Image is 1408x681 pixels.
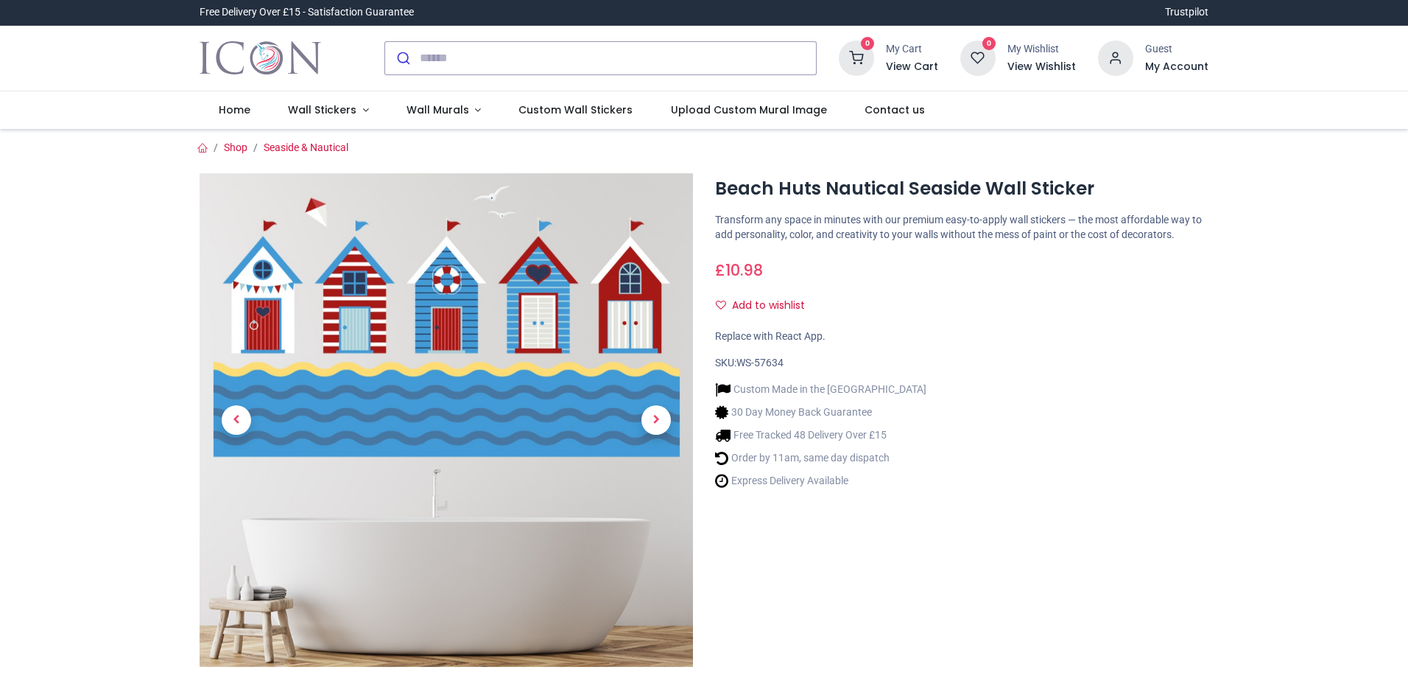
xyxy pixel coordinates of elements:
[715,176,1208,201] h1: Beach Huts Nautical Seaside Wall Sticker
[715,405,926,420] li: 30 Day Money Back Guarantee
[1165,5,1208,20] a: Trustpilot
[1145,60,1208,74] a: My Account
[715,382,926,397] li: Custom Made in the [GEOGRAPHIC_DATA]
[269,91,387,130] a: Wall Stickers
[715,473,926,489] li: Express Delivery Available
[641,405,671,435] span: Next
[715,293,817,318] button: Add to wishlistAdd to wishlist
[200,247,273,593] a: Previous
[1145,42,1208,57] div: Guest
[224,142,247,153] a: Shop
[1007,60,1076,74] a: View Wishlist
[219,102,250,117] span: Home
[886,42,938,57] div: My Cart
[387,91,500,130] a: Wall Murals
[982,37,996,51] sup: 0
[264,142,348,153] a: Seaside & Nautical
[715,427,926,443] li: Free Tracked 48 Delivery Over £15
[736,357,784,369] span: WS-57634
[200,38,321,79] a: Logo of Icon Wall Stickers
[715,259,763,281] span: £
[1007,42,1076,57] div: My Wishlist
[716,300,726,310] i: Add to wishlist
[288,102,356,117] span: Wall Stickers
[715,329,1208,344] div: Replace with React App.
[222,405,251,435] span: Previous
[406,102,469,117] span: Wall Murals
[200,38,321,79] img: Icon Wall Stickers
[200,5,414,20] div: Free Delivery Over £15 - Satisfaction Guarantee
[861,37,875,51] sup: 0
[715,213,1208,242] p: Transform any space in minutes with our premium easy-to-apply wall stickers — the most affordable...
[200,173,693,667] img: Beach Huts Nautical Seaside Wall Sticker
[518,102,633,117] span: Custom Wall Stickers
[865,102,925,117] span: Contact us
[886,60,938,74] a: View Cart
[715,356,1208,371] div: SKU:
[671,102,827,117] span: Upload Custom Mural Image
[619,247,693,593] a: Next
[960,51,996,63] a: 0
[839,51,874,63] a: 0
[385,42,420,74] button: Submit
[715,450,926,466] li: Order by 11am, same day dispatch
[725,259,763,281] span: 10.98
